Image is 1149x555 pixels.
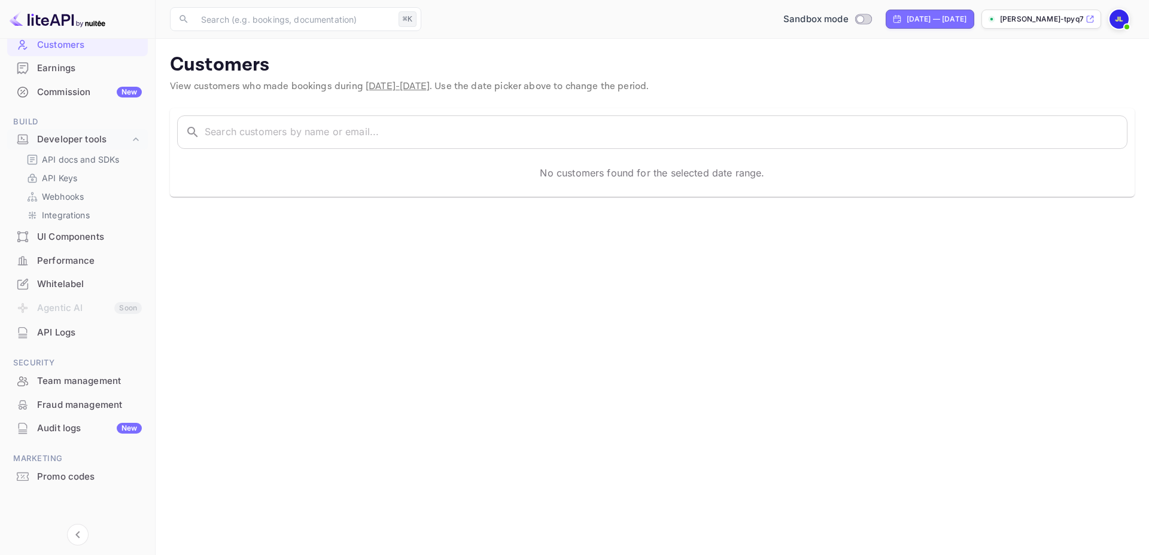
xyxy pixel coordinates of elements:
[7,249,148,273] div: Performance
[42,209,90,221] p: Integrations
[22,206,143,224] div: Integrations
[10,10,105,29] img: LiteAPI logo
[7,225,148,248] a: UI Components
[134,71,197,78] div: Keywords by Traffic
[7,273,148,295] a: Whitelabel
[7,33,148,56] a: Customers
[170,80,649,93] span: View customers who made bookings during . Use the date picker above to change the period.
[37,326,142,340] div: API Logs
[26,153,138,166] a: API docs and SDKs
[7,370,148,393] div: Team management
[7,370,148,392] a: Team management
[7,273,148,296] div: Whitelabel
[37,133,130,147] div: Developer tools
[1000,14,1083,25] p: [PERSON_NAME]-tpyq7.nuit...
[7,249,148,272] a: Performance
[7,417,148,440] div: Audit logsNew
[35,69,44,79] img: tab_domain_overview_orange.svg
[37,38,142,52] div: Customers
[37,62,142,75] div: Earnings
[7,33,148,57] div: Customers
[48,71,107,78] div: Domain Overview
[7,394,148,417] div: Fraud management
[22,188,143,205] div: Webhooks
[7,115,148,129] span: Build
[26,209,138,221] a: Integrations
[37,470,142,484] div: Promo codes
[540,166,764,180] p: No customers found for the selected date range.
[7,356,148,370] span: Security
[19,31,29,41] img: website_grey.svg
[399,11,417,27] div: ⌘K
[22,151,143,168] div: API docs and SDKs
[67,524,89,545] button: Collapse navigation
[7,81,148,103] a: CommissionNew
[7,321,148,343] a: API Logs
[42,153,120,166] p: API docs and SDKs
[26,190,138,203] a: Webhooks
[7,57,148,80] div: Earnings
[7,465,148,487] a: Promo codes
[121,69,130,79] img: tab_keywords_by_traffic_grey.svg
[19,19,29,29] img: logo_orange.svg
[31,31,132,41] div: Domain: [DOMAIN_NAME]
[7,394,148,416] a: Fraud management
[117,423,142,434] div: New
[783,13,849,26] span: Sandbox mode
[37,374,142,388] div: Team management
[7,452,148,465] span: Marketing
[7,57,148,79] a: Earnings
[205,115,1127,149] input: Search customers by name or email...
[907,14,966,25] div: [DATE] — [DATE]
[7,129,148,150] div: Developer tools
[7,81,148,104] div: CommissionNew
[7,465,148,489] div: Promo codes
[37,422,142,435] div: Audit logs
[7,417,148,439] a: Audit logsNew
[194,7,394,31] input: Search (e.g. bookings, documentation)
[366,80,430,93] span: [DATE] - [DATE]
[37,230,142,244] div: UI Components
[170,53,1135,77] p: Customers
[42,190,84,203] p: Webhooks
[37,277,142,291] div: Whitelabel
[42,172,77,184] p: API Keys
[34,19,59,29] div: v 4.0.25
[37,86,142,99] div: Commission
[37,254,142,268] div: Performance
[7,225,148,249] div: UI Components
[779,13,876,26] div: Switch to Production mode
[37,398,142,412] div: Fraud management
[26,172,138,184] a: API Keys
[22,169,143,187] div: API Keys
[7,321,148,344] div: API Logs
[117,87,142,97] div: New
[1110,10,1129,29] img: Jeff Leslie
